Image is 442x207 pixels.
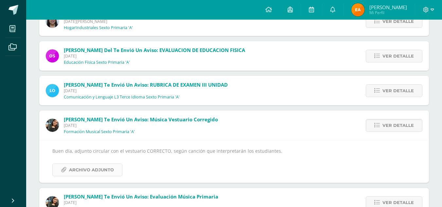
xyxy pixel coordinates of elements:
[369,4,407,10] span: [PERSON_NAME]
[64,25,133,30] p: HogarIndustriales Sexto Primaria 'A'
[64,193,218,200] span: [PERSON_NAME] te envió un aviso: Evaluación música primaria
[46,15,59,28] img: 90c3bb5543f2970d9a0839e1ce488333.png
[64,60,130,65] p: Educación Física Sexto Primaria 'A'
[64,95,180,100] p: Comunicación y Lenguaje L3 Terce Idioma Sexto Primaria 'A'
[64,47,245,53] span: [PERSON_NAME] del te envió un aviso: EVALUACION DE EDUCACION FISICA
[351,3,364,16] img: 63e618c486201e02b996563949fec9d6.png
[64,129,135,134] p: Formación Musical Sexto Primaria 'A'
[64,123,218,128] span: [DATE]
[52,164,122,176] a: Archivo Adjunto
[382,15,414,27] span: Ver detalle
[382,85,414,97] span: Ver detalle
[46,119,59,132] img: afbb90b42ddb8510e0c4b806fbdf27cc.png
[64,88,228,94] span: [DATE]
[64,116,218,123] span: [PERSON_NAME] te envió un aviso: Música Vestuario corregido
[382,119,414,131] span: Ver detalle
[382,50,414,62] span: Ver detalle
[64,19,191,24] span: [DATE][PERSON_NAME]
[64,200,218,205] span: [DATE]
[369,10,407,15] span: Mi Perfil
[46,49,59,62] img: bce0f8ceb38355b742bd4151c3279ece.png
[64,81,228,88] span: [PERSON_NAME] te envió un aviso: RUBRICA DE EXAMEN III UNIDAD
[52,147,416,176] div: Buen día, adjunto circular con el vestuario CORRECTO, según canción que interpretarán los estudia...
[64,53,245,59] span: [DATE]
[46,84,59,97] img: bee59b59740755476ce24ece7b326715.png
[69,164,114,176] span: Archivo Adjunto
